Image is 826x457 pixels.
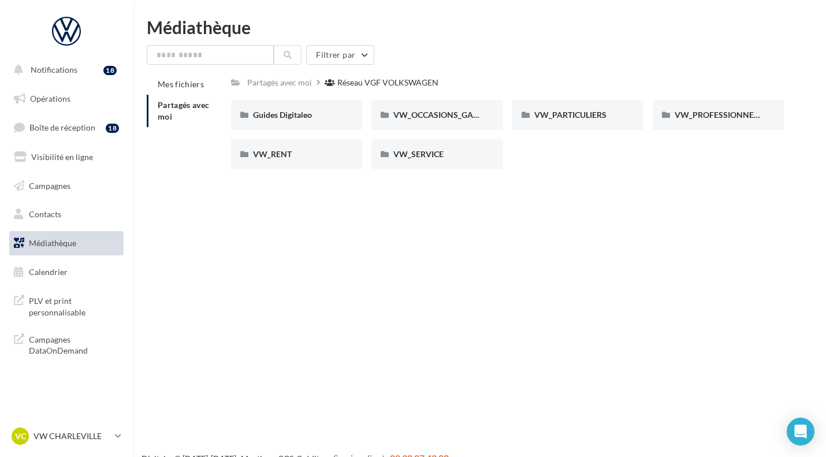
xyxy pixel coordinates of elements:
span: Campagnes DataOnDemand [29,332,119,356]
span: VW_RENT [253,149,292,159]
span: VW_PROFESSIONNELS [675,110,762,120]
a: Boîte de réception18 [7,115,126,140]
div: Réseau VGF VOLKSWAGEN [337,77,438,88]
span: VW_PARTICULIERS [534,110,607,120]
button: Filtrer par [306,45,374,65]
p: VW CHARLEVILLE [34,430,110,442]
a: Médiathèque [7,231,126,255]
a: PLV et print personnalisable [7,288,126,322]
span: VW_OCCASIONS_GARANTIES [393,110,507,120]
span: VW_SERVICE [393,149,444,159]
span: Guides Digitaleo [253,110,312,120]
a: Campagnes [7,174,126,198]
div: 18 [103,66,117,75]
span: Mes fichiers [158,79,204,89]
span: Partagés avec moi [158,100,210,121]
a: VC VW CHARLEVILLE [9,425,124,447]
a: Opérations [7,87,126,111]
div: Open Intercom Messenger [787,418,814,445]
a: Calendrier [7,260,126,284]
span: Boîte de réception [29,122,95,132]
span: Notifications [31,65,77,75]
div: Médiathèque [147,18,812,36]
button: Notifications 18 [7,58,121,82]
div: Partagés avec moi [247,77,312,88]
span: Médiathèque [29,238,76,248]
span: PLV et print personnalisable [29,293,119,318]
a: Campagnes DataOnDemand [7,327,126,361]
div: 18 [106,124,119,133]
span: Visibilité en ligne [31,152,93,162]
span: Contacts [29,209,61,219]
span: VC [15,430,26,442]
span: Campagnes [29,180,70,190]
span: Calendrier [29,267,68,277]
a: Contacts [7,202,126,226]
a: Visibilité en ligne [7,145,126,169]
span: Opérations [30,94,70,103]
